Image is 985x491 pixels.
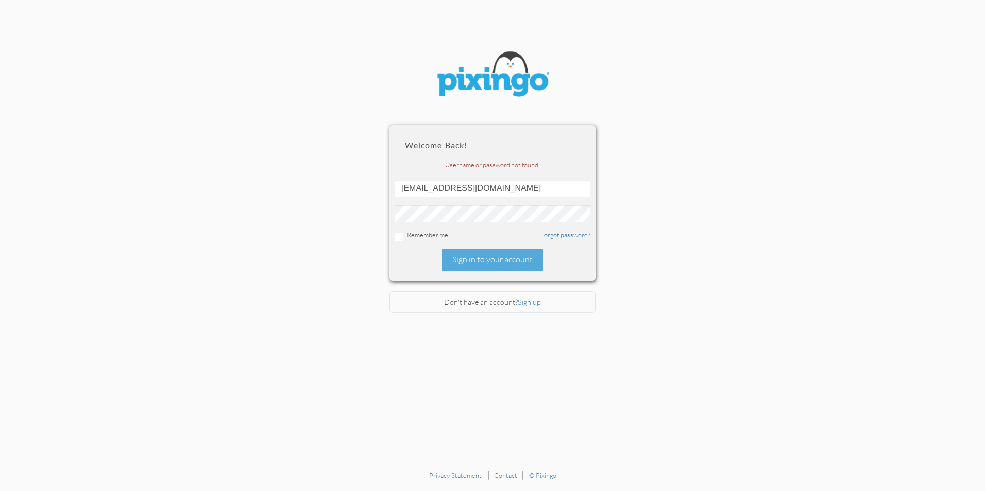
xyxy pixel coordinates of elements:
div: Username or password not found. [395,160,590,169]
a: Contact [494,471,517,479]
a: © Pixingo [529,471,556,479]
a: Sign up [518,297,541,306]
img: pixingo logo [431,46,554,104]
a: Forgot password? [540,231,590,239]
h2: Welcome back! [405,141,580,150]
div: Remember me [395,230,590,241]
a: Privacy Statement [429,471,482,479]
input: ID or Email [395,180,590,197]
div: Don't have an account? [389,291,596,313]
div: Sign in to your account [442,249,543,271]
